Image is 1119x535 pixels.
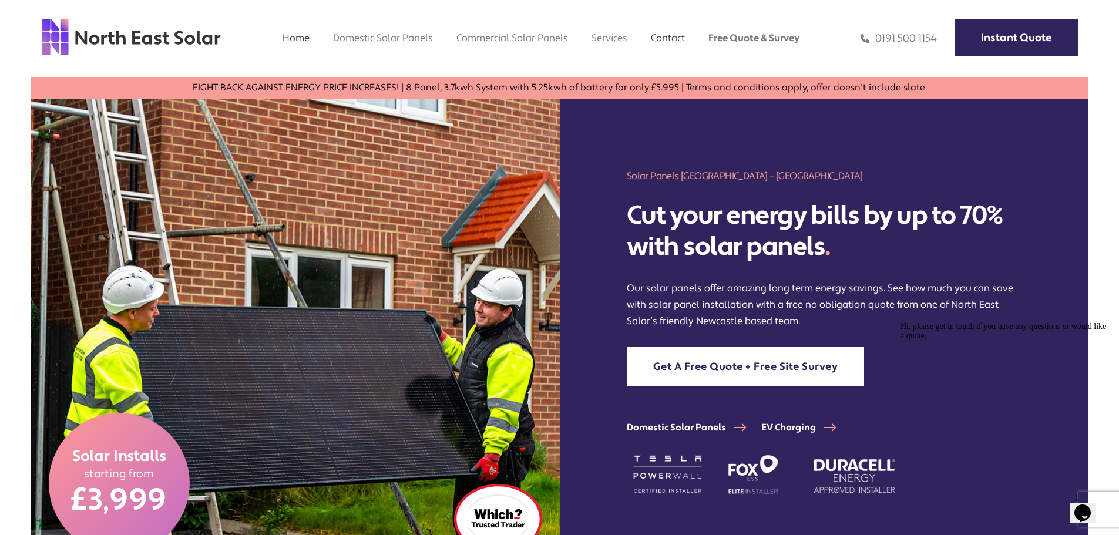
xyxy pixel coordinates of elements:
img: north east solar logo [41,18,221,56]
a: 0191 500 1154 [861,32,937,45]
div: Hi, please get in touch if you have any questions or would like a quote. [5,5,216,23]
img: phone icon [861,32,869,45]
span: . [825,230,831,263]
iframe: chat widget [1070,488,1107,523]
h2: Cut your energy bills by up to 70% with solar panels [627,200,1021,263]
a: Services [592,32,627,44]
a: Get A Free Quote + Free Site Survey [627,347,865,386]
span: Hi, please get in touch if you have any questions or would like a quote. [5,5,210,23]
a: Instant Quote [955,19,1078,56]
p: Our solar panels offer amazing long term energy savings. See how much you can save with solar pan... [627,280,1021,329]
h1: Solar Panels [GEOGRAPHIC_DATA] – [GEOGRAPHIC_DATA] [627,169,1021,183]
a: Contact [651,32,685,44]
a: Domestic Solar Panels [627,422,761,433]
span: starting from [84,466,154,481]
a: Domestic Solar Panels [333,32,433,44]
a: Free Quote & Survey [708,32,799,44]
a: Commercial Solar Panels [456,32,568,44]
iframe: chat widget [896,317,1107,482]
a: Home [283,32,310,44]
a: EV Charging [761,422,851,433]
span: £3,999 [71,481,167,520]
span: Solar Installs [72,447,166,467]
